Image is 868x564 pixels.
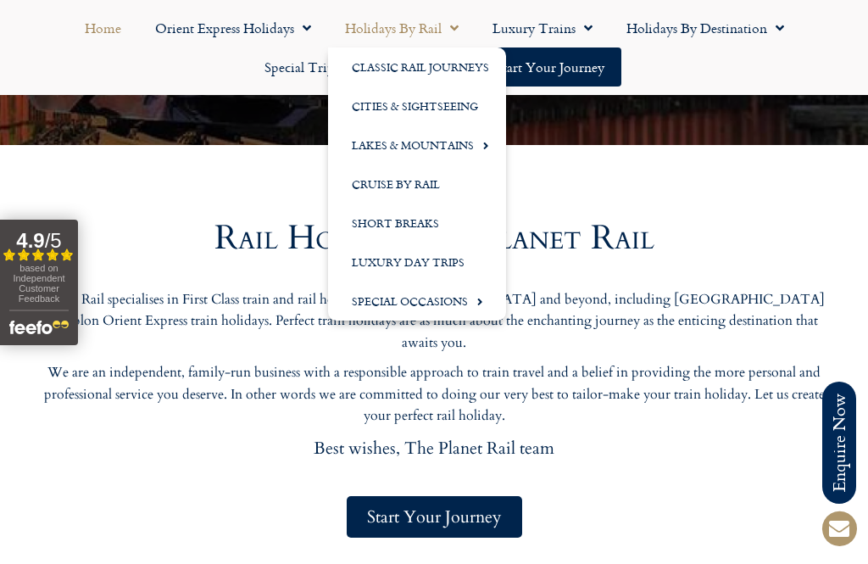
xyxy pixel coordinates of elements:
a: Special Occasions [328,282,506,321]
p: Planet Rail specialises in First Class train and rail holidays to [GEOGRAPHIC_DATA] and beyond, i... [42,289,826,355]
a: Luxury Day Trips [328,243,506,282]
p: We are an independent, family-run business with a responsible approach to train travel and a beli... [42,362,826,427]
nav: Menu [8,8,860,87]
a: Luxury Trains [476,8,609,47]
a: Holidays by Rail [328,8,476,47]
a: Classic Rail Journeys [328,47,506,87]
a: Holidays by Destination [609,8,801,47]
a: Short Breaks [328,204,506,243]
a: Cruise by Rail [328,165,506,204]
a: Cities & Sightseeing [328,87,506,126]
ul: Holidays by Rail [328,47,506,321]
span: Best wishes, The Planet Rail team [314,437,554,460]
a: Start Your Journey [347,496,522,538]
a: Lakes & Mountains [328,126,506,165]
a: Home [68,8,138,47]
a: Orient Express Holidays [138,8,328,47]
span: Start Your Journey [367,506,502,528]
a: Special Trips [248,47,373,87]
a: Start your Journey [479,47,621,87]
